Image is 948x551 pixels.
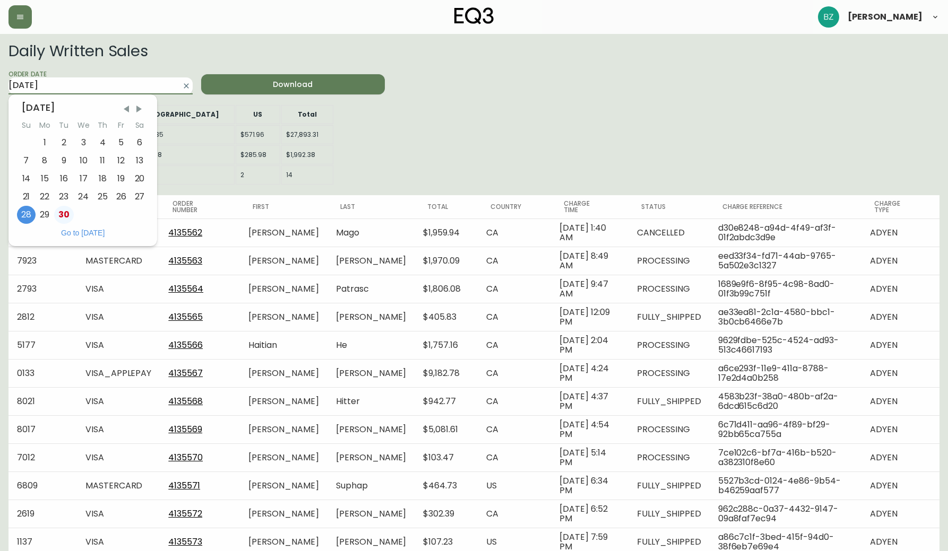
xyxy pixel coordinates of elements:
[77,415,160,443] td: VISA
[77,443,160,471] td: VISA
[236,125,280,144] td: $571.96
[240,500,327,528] td: [PERSON_NAME]
[628,359,709,387] td: PROCESSING
[281,105,333,124] th: Total
[168,226,202,239] a: 4135562
[710,218,862,247] td: d30e8248-a94d-4f49-af3f-01f2abdc3d9e
[160,195,240,218] th: Order Number
[240,359,327,387] td: [PERSON_NAME]
[478,415,551,443] td: CA
[210,78,377,91] span: Download
[328,303,415,331] td: [PERSON_NAME]
[861,195,940,218] th: Charge Type
[17,206,36,224] div: Sun Sep 28 2025
[77,500,160,528] td: VISA
[415,471,478,500] td: $464.73
[478,195,551,218] th: Country
[240,443,327,471] td: [PERSON_NAME]
[240,387,327,415] td: [PERSON_NAME]
[112,134,131,152] div: Fri Sep 05 2025
[328,195,415,218] th: Last
[93,152,112,170] div: Thu Sep 11 2025
[131,188,149,206] div: Sat Sep 27 2025
[710,195,862,218] th: Charge Reference
[415,415,478,443] td: $5,081.61
[74,170,93,188] div: Wed Sep 17 2025
[328,275,415,303] td: Patrasc
[77,247,160,275] td: MASTERCARD
[168,479,200,492] a: 4135571
[710,359,862,387] td: a6ce293f-11e9-411a-8788-17e2d4a0b258
[628,331,709,359] td: PROCESSING
[328,443,415,471] td: [PERSON_NAME]
[240,303,327,331] td: [PERSON_NAME]
[8,42,578,59] h2: Daily Written Sales
[8,359,77,387] td: 0133
[240,247,327,275] td: [PERSON_NAME]
[861,471,940,500] td: ADYEN
[551,218,628,247] td: [DATE] 1:40 AM
[240,195,327,218] th: First
[54,134,74,152] div: Tue Sep 02 2025
[628,247,709,275] td: PROCESSING
[8,77,176,94] input: mm/dd/yyyy
[551,247,628,275] td: [DATE] 8:49 AM
[415,387,478,415] td: $942.77
[848,13,923,21] span: [PERSON_NAME]
[551,471,628,500] td: [DATE] 6:34 PM
[93,188,112,206] div: Thu Sep 25 2025
[17,152,36,170] div: Sun Sep 07 2025
[415,359,478,387] td: $9,182.78
[551,275,628,303] td: [DATE] 9:47 AM
[240,471,327,500] td: [PERSON_NAME]
[127,105,234,124] th: [GEOGRAPHIC_DATA]
[240,218,327,247] td: [PERSON_NAME]
[168,311,203,323] a: 4135565
[478,275,551,303] td: CA
[8,387,77,415] td: 8021
[8,443,77,471] td: 7012
[236,105,280,124] th: US
[861,415,940,443] td: ADYEN
[551,500,628,528] td: [DATE] 6:52 PM
[58,228,108,238] button: Go to Today
[454,7,494,24] img: logo
[112,152,131,170] div: Fri Sep 12 2025
[54,188,74,206] div: Tue Sep 23 2025
[478,331,551,359] td: CA
[8,471,77,500] td: 6809
[551,443,628,471] td: [DATE] 5:14 PM
[36,206,54,224] div: Mon Sep 29 2025
[236,145,280,164] td: $285.98
[478,387,551,415] td: CA
[21,103,144,112] div: [DATE]
[710,303,862,331] td: ae33ea81-2c1a-4580-bbc1-3b0cb6466e7b
[281,165,333,185] td: 14
[478,443,551,471] td: CA
[127,125,234,144] td: $27,321.35
[551,415,628,443] td: [DATE] 4:54 PM
[54,170,74,188] div: Tue Sep 16 2025
[551,195,628,218] th: Charge Time
[54,152,74,170] div: Tue Sep 09 2025
[478,471,551,500] td: US
[77,303,160,331] td: VISA
[478,500,551,528] td: CA
[710,415,862,443] td: 6c71d411-aa96-4f89-bf29-92bb65ca755a
[818,6,839,28] img: 603957c962080f772e6770b96f84fb5c
[628,303,709,331] td: FULLY_SHIPPED
[112,188,131,206] div: Fri Sep 26 2025
[74,152,93,170] div: Wed Sep 10 2025
[168,367,203,379] a: 4135567
[551,387,628,415] td: [DATE] 4:37 PM
[415,218,478,247] td: $1,959.94
[8,303,77,331] td: 2812
[478,218,551,247] td: CA
[77,387,160,415] td: VISA
[328,247,415,275] td: [PERSON_NAME]
[74,188,93,206] div: Wed Sep 24 2025
[415,500,478,528] td: $302.39
[168,395,203,407] a: 4135568
[628,415,709,443] td: PROCESSING
[861,359,940,387] td: ADYEN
